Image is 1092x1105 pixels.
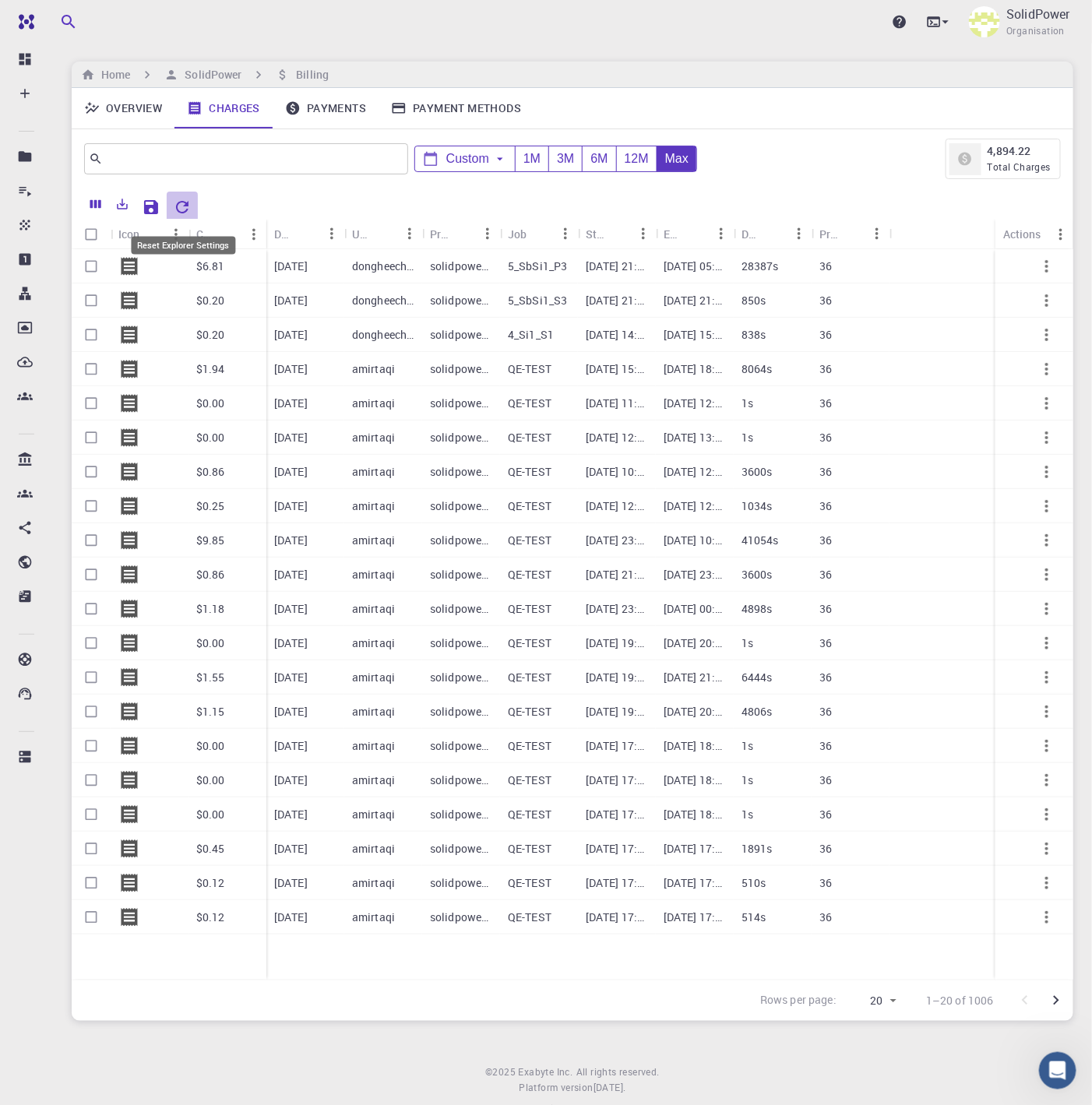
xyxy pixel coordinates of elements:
[274,772,308,788] p: [DATE]
[274,875,308,891] p: [DATE]
[594,1081,626,1093] span: [DATE] .
[352,361,395,377] p: amirtaqi
[274,327,308,343] p: [DATE]
[352,601,395,617] p: amirtaqi
[274,498,308,514] p: [DATE]
[241,222,266,247] button: Menu
[664,704,726,720] p: [DATE] 20:29:10
[586,464,648,480] p: [DATE] 10:32:21
[274,464,308,480] p: [DATE]
[294,221,319,246] button: Sort
[819,464,832,480] p: 36
[266,219,344,249] div: Date
[274,704,308,720] p: [DATE]
[664,875,726,891] p: [DATE] 17:47:12
[430,635,492,651] p: solidpower-default
[742,807,753,822] p: 1s
[274,259,308,274] p: [DATE]
[664,567,726,582] p: [DATE] 23:06:46
[76,8,111,19] h1: Timur
[742,498,773,514] p: 1034s
[352,875,395,891] p: amirtaqi
[274,219,294,249] div: Date
[742,601,773,617] p: 4898s
[664,293,726,308] p: [DATE] 21:30:06
[819,772,832,788] p: 36
[586,498,648,514] p: [DATE] 12:24:03
[664,738,726,754] p: [DATE] 18:07:20
[352,670,395,685] p: amirtaqi
[664,259,726,274] p: [DATE] 05:11:23
[742,704,773,720] p: 4806s
[109,192,136,216] button: Export
[12,345,299,381] div: Donghee says…
[430,396,492,411] p: solidpower-default
[843,990,901,1012] div: 20
[352,738,395,754] p: amirtaqi
[196,259,225,274] p: $6.81
[586,219,606,249] div: Start Time
[586,259,648,274] p: [DATE] 21:18:16
[508,772,551,788] p: QE-TEST
[12,380,299,524] div: Donghee says…
[352,430,395,445] p: amirtaqi
[352,396,395,411] p: amirtaqi
[430,219,450,249] div: Project
[352,635,395,651] p: amirtaqi
[430,807,492,822] p: solidpower-default
[1039,1052,1076,1089] iframe: Intercom live chat
[508,259,568,274] p: 5_SbSi1_P3
[664,910,726,925] p: [DATE] 17:41:57
[163,354,287,370] div: Dear [PERSON_NAME],
[508,464,551,480] p: QE-TEST
[664,841,726,857] p: [DATE] 17:54:08
[631,221,656,246] button: Menu
[508,738,551,754] p: QE-TEST
[352,841,395,857] p: amirtaqi
[656,219,734,249] div: End Time
[508,361,551,377] p: QE-TEST
[196,293,225,308] p: $0.20
[760,992,837,1010] p: Rows per page:
[446,152,489,166] span: Custom
[819,327,832,343] p: 36
[508,910,551,925] p: QE-TEST
[819,567,832,582] p: 36
[508,841,551,857] p: QE-TEST
[78,66,332,83] nav: breadcrumb
[742,464,773,480] p: 3600s
[527,221,551,246] button: Sort
[74,510,86,523] button: Gif picker
[352,567,395,582] p: amirtaqi
[742,430,753,445] p: 1s
[742,875,766,891] p: 510s
[174,88,273,128] a: Charges
[344,219,422,249] div: Username
[274,910,308,925] p: [DATE]
[430,293,492,308] p: solidpower-default
[586,396,648,411] p: [DATE] 11:35:30
[196,533,225,548] p: $9.85
[926,993,994,1008] p: 1–20 of 1006
[95,66,130,83] h6: Home
[606,221,631,246] button: Sort
[819,259,832,274] p: 36
[664,430,726,445] p: [DATE] 13:08:25
[594,1080,626,1096] a: [DATE].
[430,361,492,377] p: solidpower-default
[664,464,726,480] p: [DATE] 12:15:40
[430,841,492,857] p: solidpower-default
[1048,222,1073,247] button: Menu
[865,221,889,246] button: Menu
[397,221,422,246] button: Menu
[196,670,225,685] p: $1.55
[586,704,648,720] p: [DATE] 19:09:04
[819,635,832,651] p: 36
[267,504,292,529] button: Send a message…
[69,389,287,496] div: Thank you for your prompt response and the detailed guidance.I will make sure to use the appropri...
[274,635,308,651] p: [DATE]
[709,221,734,246] button: Menu
[274,841,308,857] p: [DATE]
[352,704,395,720] p: amirtaqi
[196,875,225,891] p: $0.12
